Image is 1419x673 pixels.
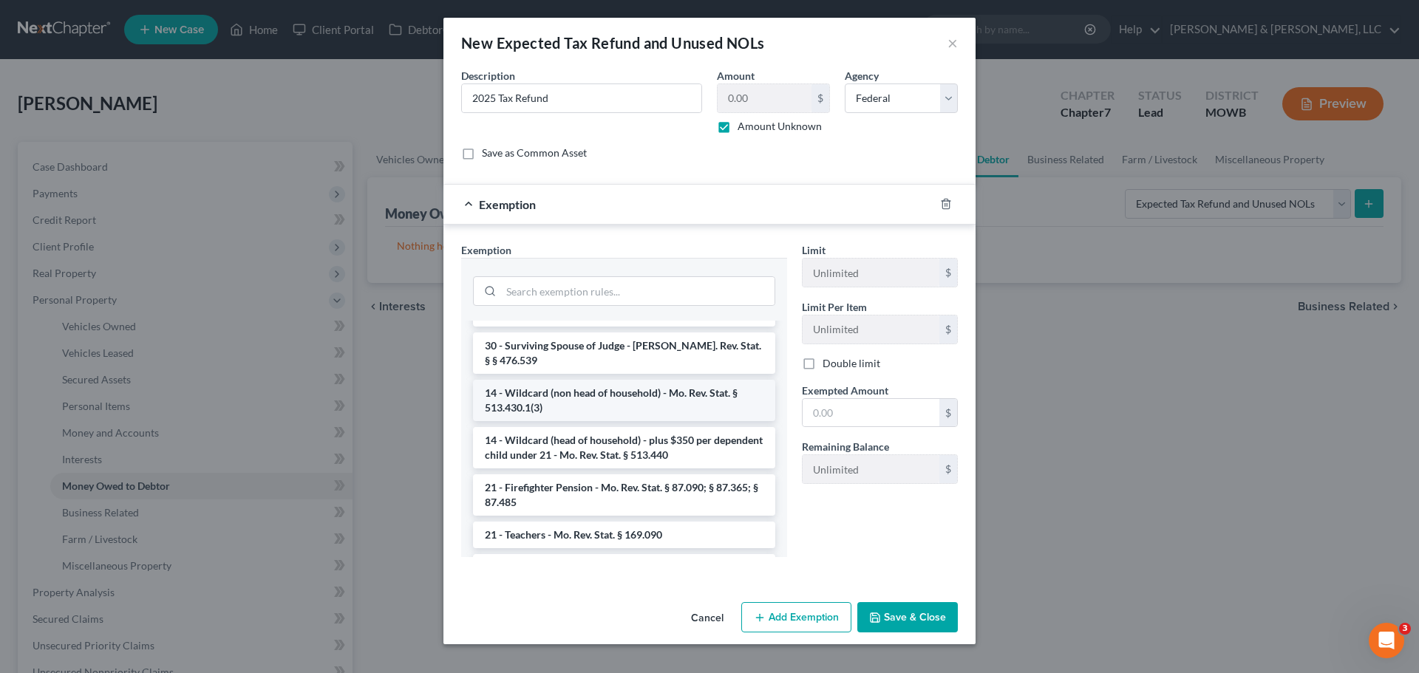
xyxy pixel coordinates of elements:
li: 30 - Surviving Spouse of Judge - [PERSON_NAME]. Rev. Stat. § § 476.539 [473,332,775,374]
input: -- [803,455,939,483]
span: Limit [802,244,826,256]
div: $ [939,259,957,287]
input: -- [803,259,939,287]
li: 14 - Wildcard (non head of household) - Mo. Rev. Stat. § 513.430.1(3) [473,380,775,421]
div: $ [939,455,957,483]
div: $ [939,399,957,427]
label: Double limit [823,356,880,371]
div: $ [939,315,957,344]
li: 14 - Wildcard (head of household) - plus $350 per dependent child under 21 - Mo. Rev. Stat. § 513... [473,427,775,468]
label: Amount [717,68,755,83]
li: 21 - Highway and transportation employees - Mo. Rev. Stat. § 104.250 [473,554,775,595]
span: Exemption [479,197,536,211]
input: 0.00 [803,399,939,427]
span: Description [461,69,515,82]
button: Add Exemption [741,602,851,633]
li: 21 - Teachers - Mo. Rev. Stat. § 169.090 [473,522,775,548]
span: Exempted Amount [802,384,888,397]
input: 0.00 [718,84,811,112]
span: Exemption [461,244,511,256]
label: Limit Per Item [802,299,867,315]
li: 21 - Firefighter Pension - Mo. Rev. Stat. § 87.090; § 87.365; § 87.485 [473,474,775,516]
label: Save as Common Asset [482,146,587,160]
span: 3 [1399,623,1411,635]
input: Search exemption rules... [501,277,775,305]
div: New Expected Tax Refund and Unused NOLs [461,33,765,53]
label: Remaining Balance [802,439,889,454]
iframe: Intercom live chat [1369,623,1404,658]
input: -- [803,315,939,344]
label: Amount Unknown [738,119,822,134]
button: × [947,34,958,52]
button: Save & Close [857,602,958,633]
label: Agency [845,68,879,83]
div: $ [811,84,829,112]
button: Cancel [679,604,735,633]
input: Describe... [462,84,701,112]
